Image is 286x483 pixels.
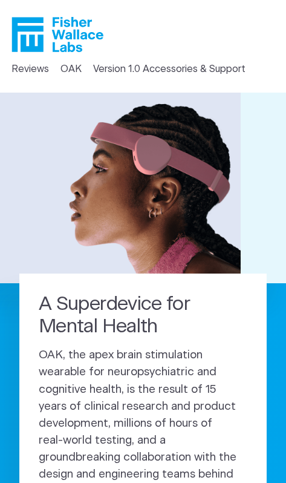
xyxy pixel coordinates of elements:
[93,62,245,76] a: Version 1.0 Accessories & Support
[11,62,49,76] a: Reviews
[39,293,242,338] h1: A Superdevice for Mental Health
[60,62,82,76] a: OAK
[11,17,103,52] a: Fisher Wallace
